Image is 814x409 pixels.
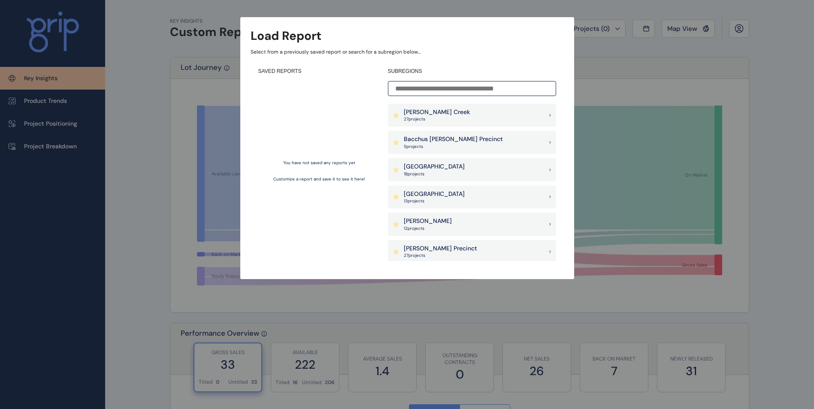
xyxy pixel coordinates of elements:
p: You have not saved any reports yet [283,160,355,166]
p: [PERSON_NAME] [404,217,452,226]
h4: SAVED REPORTS [258,68,380,75]
p: Bacchus [PERSON_NAME] Precinct [404,135,503,144]
h3: Load Report [251,27,321,44]
p: [GEOGRAPHIC_DATA] [404,162,465,171]
h4: SUBREGIONS [388,68,556,75]
p: 12 project s [404,226,452,232]
p: 13 project s [404,198,465,204]
p: [GEOGRAPHIC_DATA] [404,190,465,198]
p: Select from a previously saved report or search for a subregion below... [251,48,564,56]
p: [PERSON_NAME] Creek [404,108,470,117]
p: 27 project s [404,253,477,259]
p: 27 project s [404,116,470,122]
p: Customize a report and save it to see it here! [273,176,365,182]
p: [PERSON_NAME] Precinct [404,244,477,253]
p: 18 project s [404,171,465,177]
p: 5 project s [404,144,503,150]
